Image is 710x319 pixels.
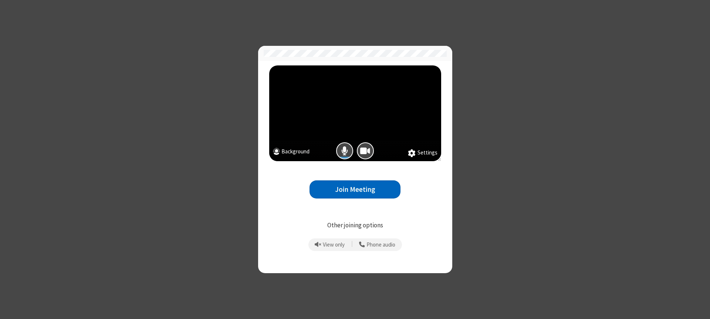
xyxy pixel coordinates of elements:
span: Phone audio [366,242,395,248]
span: | [351,240,353,250]
button: Background [273,147,310,157]
button: Join Meeting [310,180,400,198]
button: Use your phone for mic and speaker while you view the meeting on this device. [356,238,398,251]
button: Mic is on [336,142,353,159]
button: Prevent echo when there is already an active mic and speaker in the room. [312,238,348,251]
span: View only [323,242,345,248]
button: Settings [408,149,437,157]
button: Camera is on [357,142,374,159]
p: Other joining options [269,221,441,230]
